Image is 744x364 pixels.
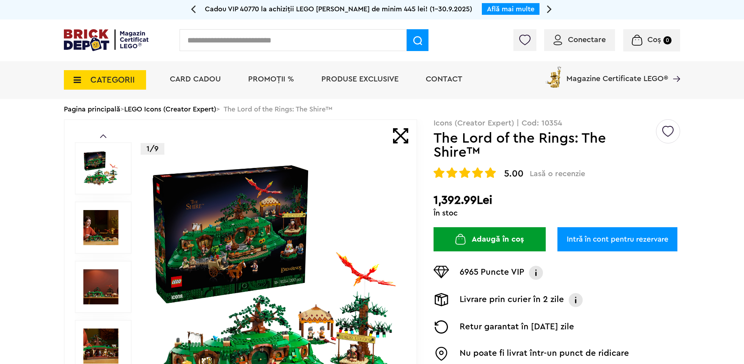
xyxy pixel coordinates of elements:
img: The Lord of the Rings: The Shire™ [83,210,118,245]
small: 0 [663,36,672,44]
p: Livrare prin curier în 2 zile [460,293,564,307]
span: Coș [647,36,661,44]
p: 1/9 [141,143,164,155]
span: Lasă o recenzie [530,169,585,178]
div: În stoc [434,209,680,217]
a: LEGO Icons (Creator Expert) [124,106,216,113]
p: 6965 Puncte VIP [460,266,524,280]
a: Produse exclusive [321,75,398,83]
span: Conectare [568,36,606,44]
img: Evaluare cu stele [434,167,444,178]
img: Puncte VIP [434,266,449,278]
img: Info livrare prin curier [568,293,584,307]
img: Evaluare cu stele [459,167,470,178]
a: Contact [426,75,462,83]
img: The Lord of the Rings: The Shire™ [83,151,118,186]
div: > > The Lord of the Rings: The Shire™ [64,99,680,119]
a: PROMOȚII % [248,75,294,83]
button: Adaugă în coș [434,227,546,251]
h1: The Lord of the Rings: The Shire™ [434,131,655,159]
span: Magazine Certificate LEGO® [566,65,668,83]
img: Evaluare cu stele [472,167,483,178]
a: Conectare [554,36,606,44]
img: Info VIP [528,266,544,280]
img: Livrare [434,293,449,306]
img: The Lord of the Rings: The Shire™ LEGO 10354 [83,269,118,304]
img: Returnare [434,320,449,334]
img: Easybox [434,347,449,361]
a: Află mai multe [487,5,534,12]
p: Retur garantat în [DATE] zile [460,320,574,334]
span: 5.00 [504,169,524,178]
a: Magazine Certificate LEGO® [668,65,680,72]
p: Icons (Creator Expert) | Cod: 10354 [434,119,680,127]
img: Seturi Lego The Lord of the Rings: The Shire™ [83,329,118,364]
a: Intră în cont pentru rezervare [557,227,677,251]
p: Nu poate fi livrat într-un punct de ridicare [460,347,629,361]
a: Pagina principală [64,106,120,113]
img: Evaluare cu stele [446,167,457,178]
img: Evaluare cu stele [485,167,496,178]
a: Card Cadou [170,75,221,83]
span: Cadou VIP 40770 la achiziții LEGO [PERSON_NAME] de minim 445 lei! (1-30.9.2025) [205,5,472,12]
a: Prev [100,134,106,138]
span: CATEGORII [90,76,135,84]
h2: 1,392.99Lei [434,193,680,207]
